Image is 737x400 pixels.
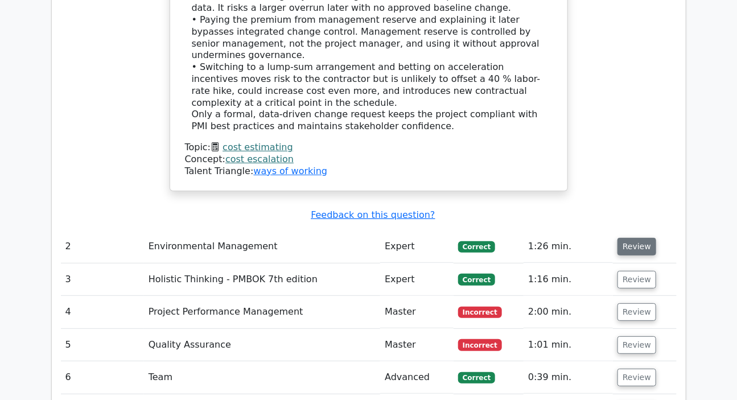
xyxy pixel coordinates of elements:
td: Environmental Management [144,230,380,263]
td: Team [144,361,380,394]
td: Project Performance Management [144,296,380,328]
button: Review [617,271,656,288]
td: 1:16 min. [524,263,613,296]
td: 0:39 min. [524,361,613,394]
span: Incorrect [458,307,502,318]
span: Correct [458,372,495,383]
a: ways of working [253,166,327,176]
td: 2 [61,230,144,263]
button: Review [617,369,656,386]
td: Expert [380,230,454,263]
td: Master [380,329,454,361]
td: Quality Assurance [144,329,380,361]
button: Review [617,238,656,255]
td: Holistic Thinking - PMBOK 7th edition [144,263,380,296]
a: Feedback on this question? [311,209,435,220]
td: 1:26 min. [524,230,613,263]
a: cost estimating [223,142,293,152]
td: Expert [380,263,454,296]
td: Advanced [380,361,454,394]
button: Review [617,336,656,354]
div: Topic: [185,142,553,154]
a: cost escalation [225,154,294,164]
td: 1:01 min. [524,329,613,361]
span: Correct [458,241,495,253]
span: Incorrect [458,339,502,350]
div: Talent Triangle: [185,142,553,177]
span: Correct [458,274,495,285]
td: 2:00 min. [524,296,613,328]
td: Master [380,296,454,328]
button: Review [617,303,656,321]
td: 4 [61,296,144,328]
td: 3 [61,263,144,296]
div: Concept: [185,154,553,166]
td: 6 [61,361,144,394]
td: 5 [61,329,144,361]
